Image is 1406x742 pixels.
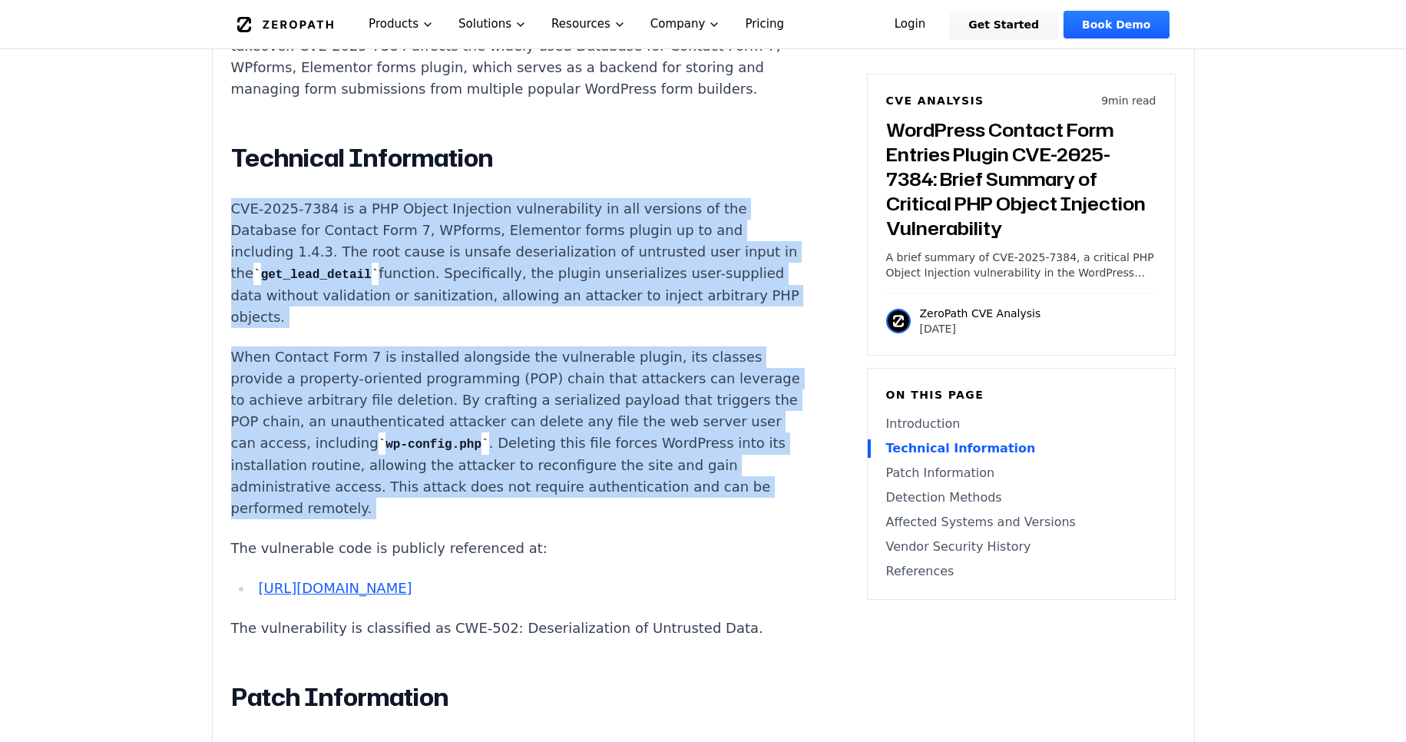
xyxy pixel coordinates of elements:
[231,198,802,328] p: CVE-2025-7384 is a PHP Object Injection vulnerability in all versions of the Database for Contact...
[886,250,1156,280] p: A brief summary of CVE-2025-7384, a critical PHP Object Injection vulnerability in the WordPress ...
[1064,11,1169,38] a: Book Demo
[886,309,911,333] img: ZeroPath CVE Analysis
[886,562,1156,581] a: References
[886,513,1156,532] a: Affected Systems and Versions
[231,682,802,713] h2: Patch Information
[920,306,1041,321] p: ZeroPath CVE Analysis
[231,143,802,174] h2: Technical Information
[886,415,1156,433] a: Introduction
[886,439,1156,458] a: Technical Information
[379,438,489,452] code: wp-config.php
[886,93,984,108] h6: CVE Analysis
[253,268,379,282] code: get_lead_detail
[231,618,802,639] p: The vulnerability is classified as CWE-502: Deserialization of Untrusted Data.
[876,11,945,38] a: Login
[231,538,802,559] p: The vulnerable code is publicly referenced at:
[886,387,1156,402] h6: On this page
[950,11,1057,38] a: Get Started
[886,464,1156,482] a: Patch Information
[920,321,1041,336] p: [DATE]
[886,489,1156,507] a: Detection Methods
[1101,93,1156,108] p: 9 min read
[258,580,412,596] a: [URL][DOMAIN_NAME]
[886,118,1156,240] h3: WordPress Contact Form Entries Plugin CVE-2025-7384: Brief Summary of Critical PHP Object Injecti...
[886,538,1156,556] a: Vendor Security History
[231,346,802,519] p: When Contact Form 7 is installed alongside the vulnerable plugin, its classes provide a property-...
